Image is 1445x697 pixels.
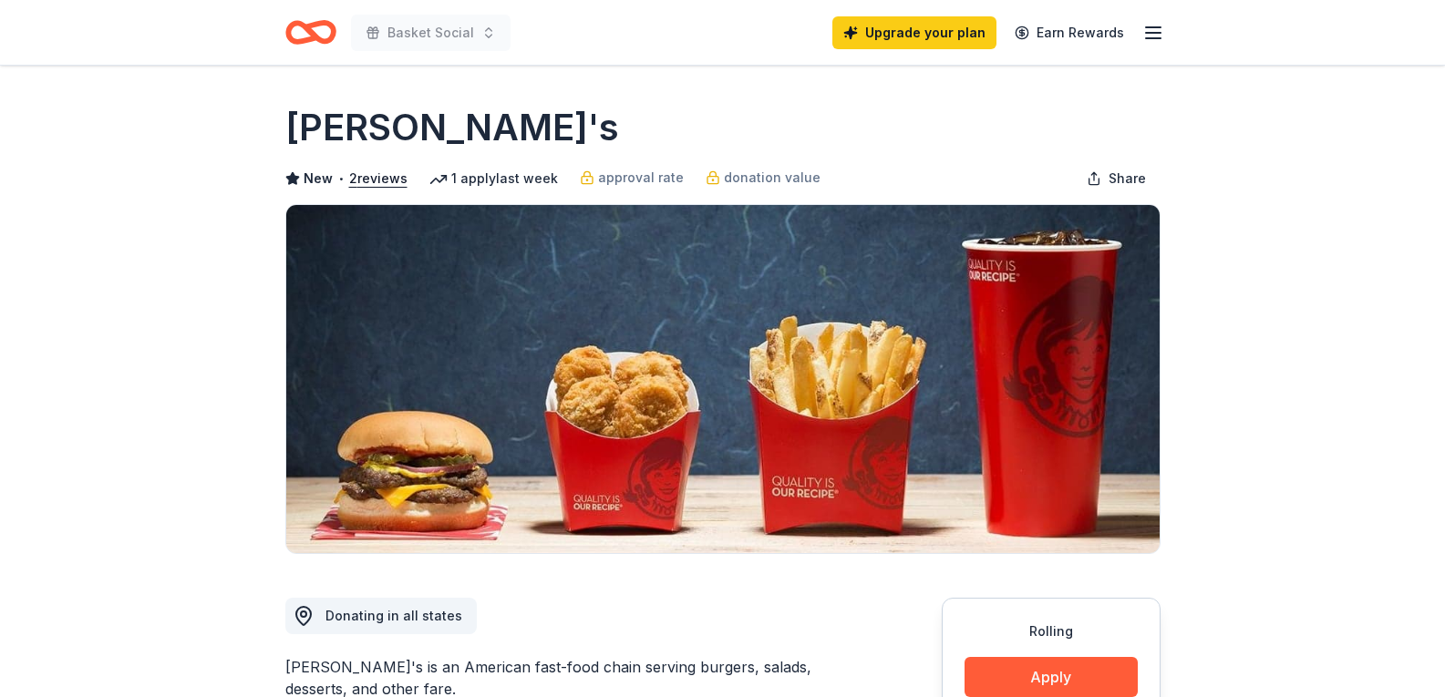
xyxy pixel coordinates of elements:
button: 2reviews [349,168,408,190]
button: Apply [965,657,1138,697]
span: New [304,168,333,190]
div: 1 apply last week [429,168,558,190]
div: Rolling [965,620,1138,642]
span: Share [1109,168,1146,190]
h1: [PERSON_NAME]'s [285,102,619,153]
button: Basket Social [351,15,511,51]
button: Share [1072,160,1161,197]
a: Upgrade your plan [832,16,996,49]
span: Basket Social [387,22,474,44]
a: Earn Rewards [1004,16,1135,49]
span: Donating in all states [325,608,462,623]
img: Image for Wendy's [286,205,1160,553]
a: donation value [706,167,821,189]
span: donation value [724,167,821,189]
a: Home [285,11,336,54]
span: • [337,171,344,186]
span: approval rate [598,167,684,189]
a: approval rate [580,167,684,189]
